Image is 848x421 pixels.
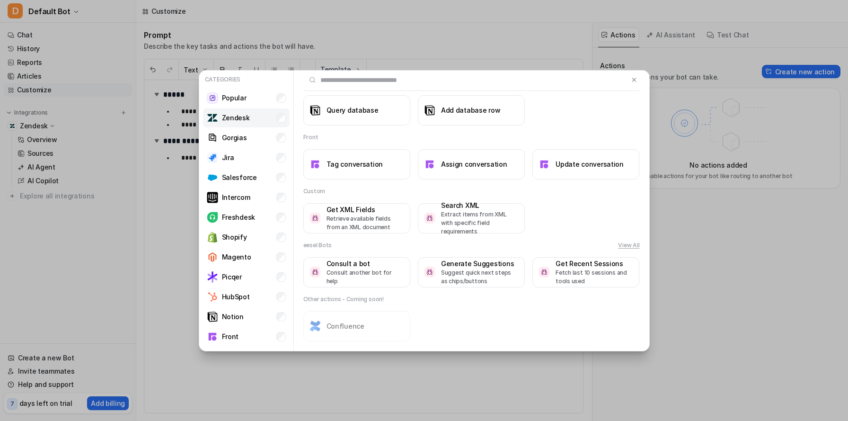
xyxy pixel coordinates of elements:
img: Generate Suggestions [424,267,435,278]
button: Search XMLSearch XMLExtract items from XML with specific field requirements [418,203,525,233]
p: Suggest quick next steps as chips/buttons [441,269,519,286]
button: ConfluenceConfluence [303,311,410,341]
p: Fetch last 10 sessions and tools used [556,269,633,286]
p: Salesforce [222,172,257,182]
button: View All [618,241,639,250]
img: Add database row [424,105,435,116]
p: Magento [222,252,251,262]
h2: Other actions - Coming soon! [303,295,384,304]
p: HubSpot [222,292,250,302]
h3: Consult a bot [327,259,404,269]
p: Intercom [222,192,250,202]
h3: Add database row [441,105,501,115]
p: Notion [222,312,244,322]
button: Query databaseQuery database [303,95,410,125]
img: Get Recent Sessions [539,267,550,278]
p: Jira [222,152,234,162]
p: Retrieve available fields from an XML document [327,215,404,232]
img: Query database [309,105,321,116]
h3: Generate Suggestions [441,259,519,269]
p: Consult another bot for help [327,269,404,286]
h3: Get XML Fields [327,205,404,215]
p: Gorgias [222,133,247,143]
button: Generate SuggestionsGenerate SuggestionsSuggest quick next steps as chips/buttons [418,257,525,287]
button: Update conversationUpdate conversation [532,149,639,179]
button: Consult a botConsult a botConsult another bot for help [303,257,410,287]
p: Extract items from XML with specific field requirements [441,210,519,236]
p: Picqer [222,272,242,282]
img: Consult a bot [309,267,321,278]
p: Shopify [222,232,247,242]
img: Get XML Fields [309,213,321,224]
h3: Search XML [441,200,519,210]
img: Search XML [424,213,435,224]
h2: Front [303,133,318,142]
h3: Get Recent Sessions [556,259,633,269]
img: Assign conversation [424,159,435,170]
h2: eesel Bots [303,241,332,250]
button: Get Recent SessionsGet Recent SessionsFetch last 10 sessions and tools used [532,257,639,287]
button: Assign conversationAssign conversation [418,149,525,179]
p: Categories [203,73,290,86]
h3: Tag conversation [327,159,383,169]
img: Update conversation [539,159,550,170]
h3: Update conversation [556,159,624,169]
p: Zendesk [222,113,250,123]
button: Get XML FieldsGet XML FieldsRetrieve available fields from an XML document [303,203,410,233]
button: Add database rowAdd database row [418,95,525,125]
button: Tag conversationTag conversation [303,149,410,179]
h3: Query database [327,105,379,115]
h3: Confluence [327,321,364,331]
img: Confluence [309,321,321,331]
img: Tag conversation [309,159,321,170]
p: Popular [222,93,247,103]
h2: Custom [303,187,326,196]
p: Freshdesk [222,212,255,222]
p: Front [222,331,239,341]
h3: Assign conversation [441,159,507,169]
